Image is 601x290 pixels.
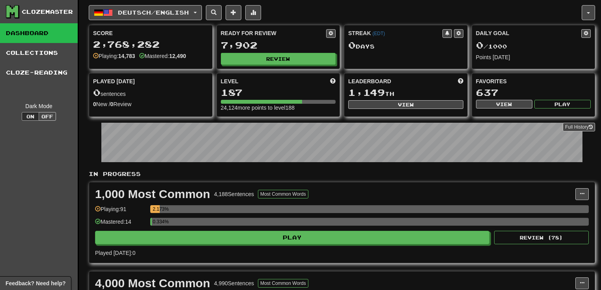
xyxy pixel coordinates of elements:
div: Ready for Review [221,29,327,37]
span: / 1000 [476,43,507,50]
span: 0 [348,39,356,51]
div: Favorites [476,77,591,85]
div: Day s [348,40,463,51]
div: Streak [348,29,442,37]
span: Level [221,77,239,85]
div: Score [93,29,208,37]
span: Played [DATE]: 0 [95,250,135,256]
span: Deutsch / English [118,9,189,16]
div: 24,124 more points to level 188 [221,104,336,112]
div: New / Review [93,100,208,108]
button: Most Common Words [258,190,308,198]
button: Review (78) [494,231,589,244]
div: 187 [221,88,336,97]
button: Search sentences [206,5,222,20]
div: Daily Goal [476,29,582,38]
div: Mastered: 14 [95,218,146,231]
div: 4,188 Sentences [214,190,254,198]
button: On [22,112,39,121]
button: View [476,100,532,109]
div: sentences [93,88,208,98]
div: Dark Mode [6,102,72,110]
button: View [348,100,463,109]
button: Most Common Words [258,279,308,288]
span: This week in points, UTC [458,77,463,85]
div: 637 [476,88,591,97]
div: 4,000 Most Common [95,277,210,289]
div: Playing: [93,52,135,60]
strong: 0 [93,101,96,107]
button: Play [534,100,591,109]
button: Review [221,53,336,65]
span: 1,149 [348,87,385,98]
div: 1,000 Most Common [95,188,210,200]
span: Open feedback widget [6,279,65,287]
p: In Progress [89,170,595,178]
span: Score more points to level up [330,77,336,85]
button: Add sentence to collection [226,5,241,20]
div: 2,768,282 [93,39,208,49]
button: Deutsch/English [89,5,202,20]
div: 4,990 Sentences [214,279,254,287]
div: Clozemaster [22,8,73,16]
button: More stats [245,5,261,20]
div: Playing: 91 [95,205,146,218]
strong: 0 [110,101,114,107]
div: 7,902 [221,40,336,50]
span: 0 [476,39,483,51]
span: Played [DATE] [93,77,135,85]
strong: 12,490 [169,53,186,59]
div: Mastered: [139,52,186,60]
div: 2.173% [153,205,160,213]
div: th [348,88,463,98]
span: Leaderboard [348,77,391,85]
a: (EDT) [372,31,385,36]
a: Full History [563,123,595,131]
strong: 14,783 [118,53,135,59]
button: Play [95,231,489,244]
div: Points [DATE] [476,53,591,61]
span: 0 [93,87,101,98]
button: Off [39,112,56,121]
